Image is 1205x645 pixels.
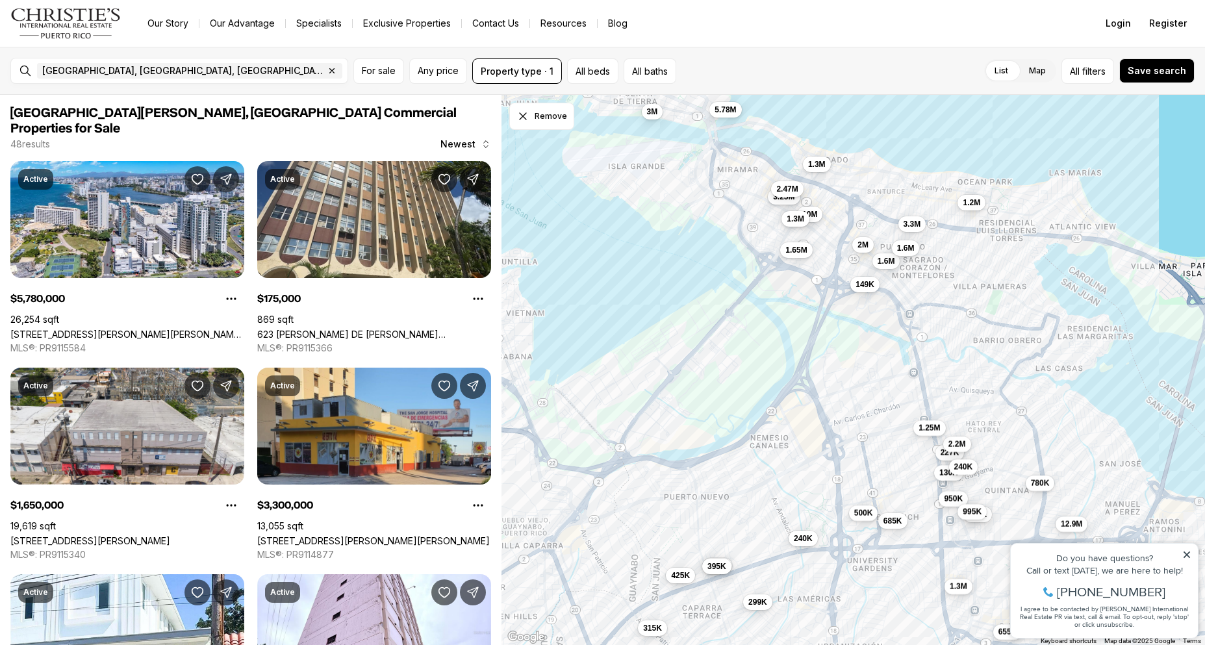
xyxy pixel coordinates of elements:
[598,14,638,32] a: Blog
[440,139,476,149] span: Newest
[854,508,872,518] span: 500K
[509,103,574,130] button: Dismiss drawing
[53,61,162,74] span: [PHONE_NUMBER]
[418,66,459,76] span: Any price
[10,139,50,149] p: 48 results
[781,211,809,227] button: 1.3M
[646,107,657,117] span: 3M
[10,329,244,340] a: 51 MUÑOZ RIVERA AVE, CORNER LOS ROSALES, LAS PALMERAS ST, SAN JUAN PR, 00901
[465,492,491,518] button: Property options
[184,579,210,605] button: Save Property: #709 CALLE SAN JUAN
[218,492,244,518] button: Property options
[773,192,794,202] span: 3.25M
[184,166,210,192] button: Save Property: 51 MUÑOZ RIVERA AVE, CORNER LOS ROSALES, LAS PALMERAS ST
[963,507,992,522] button: 175K
[877,256,894,266] span: 1.6M
[944,494,963,504] span: 950K
[1082,64,1106,78] span: filters
[1128,66,1186,76] span: Save search
[1098,10,1139,36] button: Login
[857,240,869,250] span: 2M
[462,14,529,32] button: Contact Us
[433,131,499,157] button: Newest
[872,253,900,269] button: 1.6M
[431,373,457,399] button: Save Property: 173 CALLE SAN JORGE
[199,14,285,32] a: Our Advantage
[270,587,295,598] p: Active
[771,181,803,197] button: 2.47M
[671,570,690,581] span: 425K
[984,59,1019,82] label: List
[641,104,663,120] button: 3M
[10,8,121,39] img: logo
[935,445,964,461] button: 227K
[472,58,562,84] button: Property type · 1
[23,381,48,391] p: Active
[903,219,920,229] span: 3.3M
[780,242,812,258] button: 1.65M
[362,66,396,76] span: For sale
[1061,58,1114,84] button: Allfilters
[1025,475,1054,491] button: 780K
[270,174,295,184] p: Active
[787,214,804,224] span: 1.3M
[878,513,907,529] button: 685K
[898,216,926,232] button: 3.3M
[465,286,491,312] button: Property options
[10,535,170,546] a: 1108 LAS PALMAS AVE., SAN JUAN PR, 00907
[943,436,970,452] button: 2.2M
[42,66,324,76] span: [GEOGRAPHIC_DATA], [GEOGRAPHIC_DATA], [GEOGRAPHIC_DATA]
[643,623,662,633] span: 315K
[948,459,978,475] button: 240K
[945,579,972,594] button: 1.3M
[1056,516,1087,532] button: 12.9M
[16,80,185,105] span: I agree to be contacted by [PERSON_NAME] International Real Estate PR via text, call & email. To ...
[218,286,244,312] button: Property options
[23,174,48,184] p: Active
[883,516,902,526] span: 685K
[530,14,597,32] a: Resources
[270,381,295,391] p: Active
[748,597,767,607] span: 299K
[954,462,972,472] span: 240K
[768,189,800,205] button: 3.25M
[431,579,457,605] button: Save Property: 414 MUÑOZ RIVERA AVE #6A & 6B
[184,373,210,399] button: Save Property: 1108 LAS PALMAS AVE.
[1106,18,1131,29] span: Login
[624,58,676,84] button: All baths
[14,29,188,38] div: Do you have questions?
[23,587,48,598] p: Active
[852,237,874,253] button: 2M
[353,58,404,84] button: For sale
[891,240,919,256] button: 1.6M
[707,561,726,572] span: 395K
[802,209,817,220] span: 10M
[353,14,461,32] a: Exclusive Properties
[702,559,731,574] button: 395K
[14,42,188,51] div: Call or text [DATE], we are here to help!
[850,277,880,292] button: 149K
[567,58,618,84] button: All beds
[1141,10,1195,36] button: Register
[286,14,352,32] a: Specialists
[409,58,467,84] button: Any price
[848,505,878,521] button: 500K
[743,594,772,610] button: 299K
[460,166,486,192] button: Share Property
[797,207,822,222] button: 10M
[939,491,968,507] button: 950K
[963,197,980,208] span: 1.2M
[934,465,963,481] button: 130K
[257,535,490,546] a: 173 CALLE SAN JORGE, SAN JUAN PR, 00911
[948,439,965,449] span: 2.2M
[776,184,798,194] span: 2.47M
[913,420,945,436] button: 1.25M
[257,329,491,340] a: 623 PONCE DE LEÓN #1201B, SAN JUAN PR, 00917
[213,579,239,605] button: Share Property
[137,14,199,32] a: Our Story
[788,531,817,546] button: 240K
[793,533,812,544] span: 240K
[919,423,940,433] span: 1.25M
[940,448,959,458] span: 227K
[460,373,486,399] button: Share Property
